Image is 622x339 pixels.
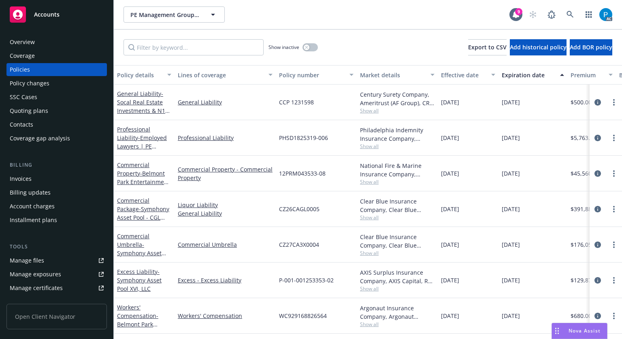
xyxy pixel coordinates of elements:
[593,240,603,250] a: circleInformation
[117,161,171,194] a: Commercial Property
[124,39,264,55] input: Filter by keyword...
[178,201,273,209] a: Liquor Liability
[6,36,107,49] a: Overview
[441,240,459,249] span: [DATE]
[6,77,107,90] a: Policy changes
[360,161,435,178] div: National Fire & Marine Insurance Company, Berkshire Hathaway Specialty Insurance, RT Specialty In...
[609,169,619,178] a: more
[178,240,273,249] a: Commercial Umbrella
[117,268,162,292] a: Excess Liability
[117,268,162,292] span: - Symphony Asset Pool XVI, LLC
[609,240,619,250] a: more
[6,3,107,26] a: Accounts
[502,169,520,178] span: [DATE]
[360,71,426,79] div: Market details
[10,91,37,104] div: SSC Cases
[6,243,107,251] div: Tools
[562,6,578,23] a: Search
[279,276,334,284] span: P-001-001253353-02
[178,133,273,142] a: Professional Liability
[117,90,166,123] a: General Liability
[543,6,560,23] a: Report a Bug
[567,65,616,85] button: Premium
[360,285,435,292] span: Show all
[609,133,619,143] a: more
[571,311,592,320] span: $680.00
[6,104,107,117] a: Quoting plans
[10,49,35,62] div: Coverage
[268,44,299,51] span: Show inactive
[609,204,619,214] a: more
[570,39,612,55] button: Add BOR policy
[178,71,264,79] div: Lines of coverage
[178,165,273,182] a: Commercial Property - Commercial Property
[593,275,603,285] a: circleInformation
[502,276,520,284] span: [DATE]
[515,8,522,15] div: 9
[6,282,107,295] a: Manage certificates
[609,311,619,321] a: more
[593,97,603,107] a: circleInformation
[117,125,167,167] a: Professional Liability
[599,8,612,21] img: photo
[10,63,30,76] div: Policies
[279,205,320,213] span: CZ26CAGL0005
[510,43,567,51] span: Add historical policy
[552,323,607,339] button: Nova Assist
[441,311,459,320] span: [DATE]
[360,90,435,107] div: Century Surety Company, Ameritrust (AF Group), CRC Group
[593,169,603,178] a: circleInformation
[178,98,273,106] a: General Liability
[6,254,107,267] a: Manage files
[6,118,107,131] a: Contacts
[441,133,459,142] span: [DATE]
[525,6,541,23] a: Start snowing
[552,323,562,339] div: Drag to move
[10,282,63,295] div: Manage certificates
[360,214,435,221] span: Show all
[10,295,51,308] div: Manage claims
[117,134,167,167] span: - Employed Lawyers | PE Management Group
[438,65,498,85] button: Effective date
[6,63,107,76] a: Policies
[34,11,60,18] span: Accounts
[441,71,486,79] div: Effective date
[178,209,273,218] a: General Liability
[117,232,162,265] a: Commercial Umbrella
[6,295,107,308] a: Manage claims
[571,205,603,213] span: $391,881.00
[178,276,273,284] a: Excess - Excess Liability
[360,126,435,143] div: Philadelphia Indemnity Insurance Company, [GEOGRAPHIC_DATA] Insurance Companies
[502,98,520,106] span: [DATE]
[510,39,567,55] button: Add historical policy
[6,172,107,185] a: Invoices
[360,304,435,321] div: Argonaut Insurance Company, Argonaut Insurance Company (Argo)
[502,71,555,79] div: Expiration date
[498,65,567,85] button: Expiration date
[502,133,520,142] span: [DATE]
[279,133,328,142] span: PHSD1825319-006
[570,43,612,51] span: Add BOR policy
[6,304,107,329] span: Open Client Navigator
[276,65,357,85] button: Policy number
[571,169,600,178] span: $45,560.00
[569,327,601,334] span: Nova Assist
[571,98,592,106] span: $500.00
[10,172,32,185] div: Invoices
[502,240,520,249] span: [DATE]
[6,200,107,213] a: Account charges
[357,65,438,85] button: Market details
[178,311,273,320] a: Workers' Compensation
[360,250,435,256] span: Show all
[279,311,327,320] span: WC929168826564
[468,39,507,55] button: Export to CSV
[468,43,507,51] span: Export to CSV
[117,197,169,230] a: Commercial Package
[441,205,459,213] span: [DATE]
[571,240,603,249] span: $176,051.00
[441,169,459,178] span: [DATE]
[6,91,107,104] a: SSC Cases
[279,98,314,106] span: CCP 1231598
[360,197,435,214] div: Clear Blue Insurance Company, Clear Blue Insurance Group, RT Specialty Insurance Services, LLC (R...
[6,132,107,145] a: Coverage gap analysis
